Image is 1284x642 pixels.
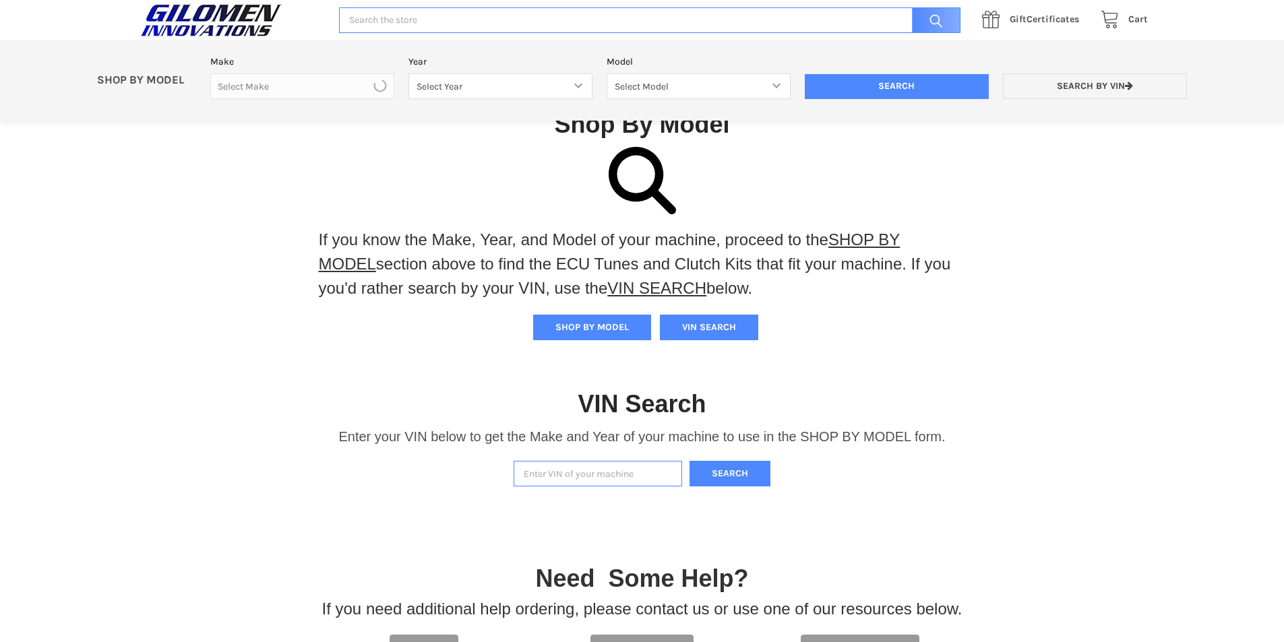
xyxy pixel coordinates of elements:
h1: VIN Search [578,389,706,419]
span: Certificates [1010,13,1079,25]
a: Search by VIN [1003,73,1187,100]
a: Cart [1093,11,1148,28]
label: Year [408,55,592,69]
a: GiftCertificates [975,11,1093,28]
a: SHOP BY MODEL [319,230,900,273]
button: Search [690,461,770,487]
p: If you need additional help ordering, please contact us or use one of our resources below. [322,597,962,621]
span: Gift [1010,13,1027,25]
input: Enter VIN of your machine [514,461,682,487]
p: Need Some Help? [535,560,748,597]
label: Make [210,55,394,69]
button: SHOP BY MODEL [533,315,651,340]
h1: Shop By Model [137,109,1148,139]
input: Search [905,7,960,34]
input: Search the store [339,7,960,34]
a: GILOMEN INNOVATIONS [137,3,325,37]
p: If you know the Make, Year, and Model of your machine, proceed to the section above to find the E... [319,228,966,300]
a: VIN SEARCH [607,279,706,297]
button: VIN SEARCH [660,315,758,340]
p: Enter your VIN below to get the Make and Year of your machine to use in the SHOP BY MODEL form. [338,426,945,447]
p: SHOP BY MODEL [90,73,204,88]
label: Model [607,55,791,69]
input: Search [805,74,989,100]
img: GILOMEN INNOVATIONS [137,3,285,37]
span: Cart [1128,13,1148,25]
